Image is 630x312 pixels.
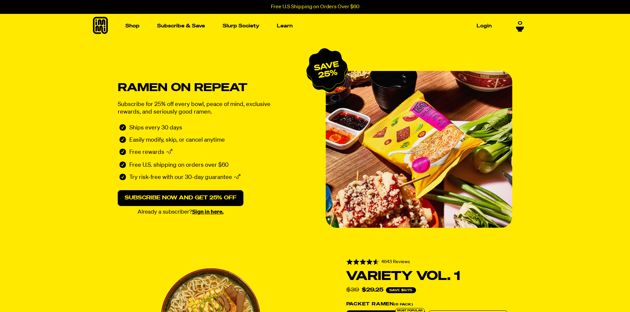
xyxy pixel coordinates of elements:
[129,136,225,144] p: Easily modify, skip, or cancel anytime
[381,260,410,264] span: 4643 Reviews
[118,190,243,206] a: Subscribe now and get 25% off
[123,14,494,38] nav: Main navigation
[192,209,224,215] a: Sign in here.
[346,302,508,306] label: (6 Pack)
[129,149,164,157] p: Free rewards
[118,209,243,215] p: Already a subscriber?
[411,220,427,223] div: Carousel pagination
[271,4,359,10] p: Free U.S Shipping on Orders Over $60
[346,302,394,306] o: Packet Ramen
[362,288,383,293] div: $29.25
[474,21,494,31] a: Login
[274,21,295,31] a: Learn
[518,20,522,26] span: 0
[386,287,416,293] span: Save $9.75
[516,20,524,32] a: 0
[129,124,182,132] p: Ships every 30 days
[123,21,142,31] a: Shop
[129,174,232,182] p: Try risk-free with our 30-day guarantee
[118,101,286,116] p: Subscribe for 25% off every bowl, peace of mind, exclusive rewards, and seriously good ramen.
[118,84,310,92] h1: Ramen on repeat
[220,21,262,31] a: Slurp Society
[346,288,359,293] del: $39
[326,71,512,228] div: Slide 2 of 3
[154,21,208,31] a: Subscribe & Save
[346,271,508,282] h1: Variety Vol. 1
[129,161,229,169] p: Free U.S. shipping on orders over $60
